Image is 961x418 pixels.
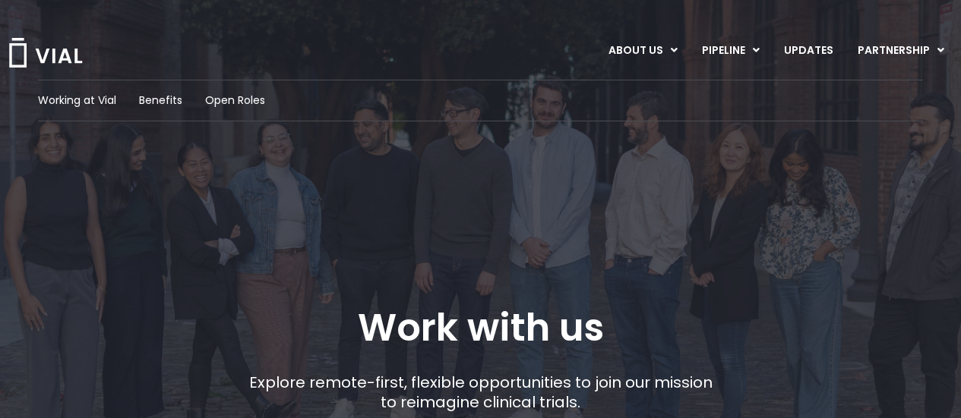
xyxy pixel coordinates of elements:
[772,38,845,64] a: UPDATES
[139,93,182,108] a: Benefits
[846,38,956,64] a: PARTNERSHIPMenu Toggle
[596,38,689,64] a: ABOUT USMenu Toggle
[8,38,84,68] img: Vial Logo
[690,38,771,64] a: PIPELINEMenu Toggle
[205,93,265,108] a: Open Roles
[38,93,116,108] a: Working at Vial
[243,372,718,412] p: Explore remote-first, flexible opportunities to join our mission to reimagine clinical trials.
[358,306,604,350] h1: Work with us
